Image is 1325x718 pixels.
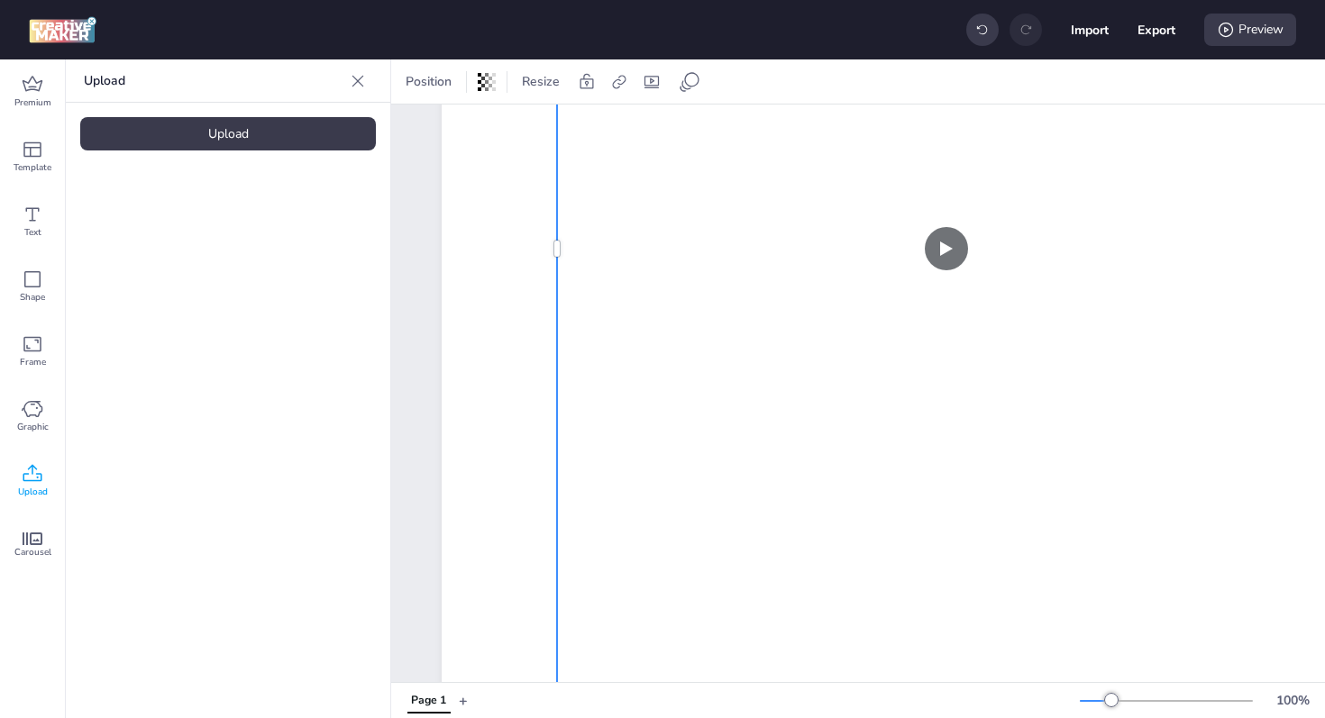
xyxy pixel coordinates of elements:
[20,290,45,304] span: Shape
[14,545,51,559] span: Carousel
[80,117,376,150] div: Upload
[17,420,49,434] span: Graphic
[29,16,96,43] img: logo Creative Maker
[24,225,41,240] span: Text
[398,685,459,716] div: Tabs
[84,59,343,103] p: Upload
[1271,691,1314,710] div: 100 %
[18,485,48,499] span: Upload
[1138,11,1175,49] button: Export
[14,160,51,175] span: Template
[1071,11,1109,49] button: Import
[459,685,468,716] button: +
[411,693,446,709] div: Page 1
[1204,14,1296,46] div: Preview
[20,355,46,369] span: Frame
[402,72,455,91] span: Position
[14,95,51,110] span: Premium
[518,72,563,91] span: Resize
